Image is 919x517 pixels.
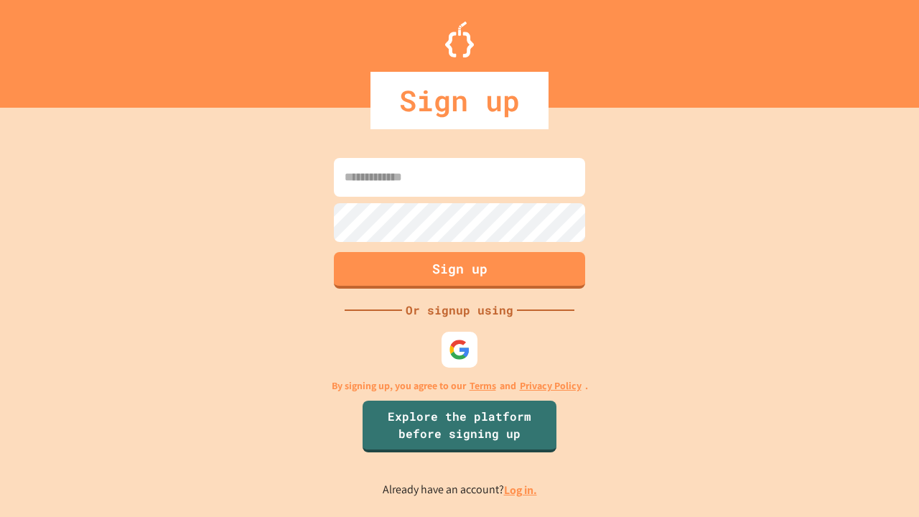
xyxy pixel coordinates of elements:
[504,483,537,498] a: Log in.
[402,302,517,319] div: Or signup using
[520,378,582,393] a: Privacy Policy
[370,72,549,129] div: Sign up
[363,401,556,452] a: Explore the platform before signing up
[470,378,496,393] a: Terms
[449,339,470,360] img: google-icon.svg
[332,378,588,393] p: By signing up, you agree to our and .
[383,481,537,499] p: Already have an account?
[334,252,585,289] button: Sign up
[445,22,474,57] img: Logo.svg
